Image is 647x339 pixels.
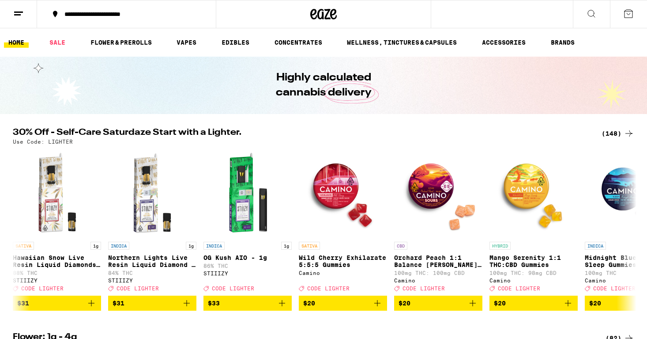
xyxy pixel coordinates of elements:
[489,149,578,296] a: Open page for Mango Serenity 1:1 THC:CBD Gummies from Camino
[13,139,73,145] p: Use Code: LIGHTER
[13,254,101,268] p: Hawaiian Snow Live Resin Liquid Diamonds - 1g
[546,37,579,48] button: BRANDS
[13,296,101,311] button: Add to bag
[13,242,34,250] p: SATIVA
[394,278,482,283] div: Camino
[203,263,292,269] p: 86% THC
[270,37,327,48] a: CONCENTRATES
[498,286,540,291] span: CODE LIGHTER
[86,37,156,48] a: FLOWER & PREROLLS
[13,149,101,237] img: STIIIZY - Hawaiian Snow Live Resin Liquid Diamonds - 1g
[299,270,387,276] div: Camino
[489,149,578,237] img: Camino - Mango Serenity 1:1 THC:CBD Gummies
[399,300,410,307] span: $20
[108,242,129,250] p: INDICA
[394,254,482,268] p: Orchard Peach 1:1 Balance [PERSON_NAME] Gummies
[303,300,315,307] span: $20
[593,286,636,291] span: CODE LIGHTER
[299,149,387,296] a: Open page for Wild Cherry Exhilarate 5:5:5 Gummies from Camino
[212,286,254,291] span: CODE LIGHTER
[186,242,196,250] p: 1g
[108,149,196,237] img: STIIIZY - Northern Lights Live Resin Liquid Diamond - 1g
[90,242,101,250] p: 1g
[203,149,292,296] a: Open page for OG Kush AIO - 1g from STIIIZY
[299,296,387,311] button: Add to bag
[299,254,387,268] p: Wild Cherry Exhilarate 5:5:5 Gummies
[208,300,220,307] span: $33
[203,254,292,261] p: OG Kush AIO - 1g
[489,270,578,276] p: 100mg THC: 98mg CBD
[203,149,292,237] img: STIIIZY - OG Kush AIO - 1g
[203,242,225,250] p: INDICA
[108,270,196,276] p: 84% THC
[489,278,578,283] div: Camino
[13,149,101,296] a: Open page for Hawaiian Snow Live Resin Liquid Diamonds - 1g from STIIIZY
[251,70,396,100] h1: Highly calculated cannabis delivery
[394,296,482,311] button: Add to bag
[494,300,506,307] span: $20
[602,128,634,139] a: (148)
[281,242,292,250] p: 1g
[394,149,482,296] a: Open page for Orchard Peach 1:1 Balance Sours Gummies from Camino
[17,300,29,307] span: $31
[342,37,461,48] a: WELLNESS, TINCTURES & CAPSULES
[108,296,196,311] button: Add to bag
[113,300,124,307] span: $31
[108,254,196,268] p: Northern Lights Live Resin Liquid Diamond - 1g
[589,300,601,307] span: $20
[203,296,292,311] button: Add to bag
[203,270,292,276] div: STIIIZY
[13,270,101,276] p: 88% THC
[13,128,591,139] h2: 30% Off - Self-Care Saturdaze Start with a Lighter.
[21,286,64,291] span: CODE LIGHTER
[117,286,159,291] span: CODE LIGHTER
[307,286,350,291] span: CODE LIGHTER
[172,37,201,48] a: VAPES
[478,37,530,48] a: ACCESSORIES
[585,242,606,250] p: INDICA
[394,149,482,237] img: Camino - Orchard Peach 1:1 Balance Sours Gummies
[299,149,387,237] img: Camino - Wild Cherry Exhilarate 5:5:5 Gummies
[217,37,254,48] a: EDIBLES
[108,149,196,296] a: Open page for Northern Lights Live Resin Liquid Diamond - 1g from STIIIZY
[45,37,70,48] a: SALE
[394,242,407,250] p: CBD
[402,286,445,291] span: CODE LIGHTER
[489,296,578,311] button: Add to bag
[489,242,511,250] p: HYBRID
[299,242,320,250] p: SATIVA
[108,278,196,283] div: STIIIZY
[4,37,29,48] a: HOME
[13,278,101,283] div: STIIIZY
[489,254,578,268] p: Mango Serenity 1:1 THC:CBD Gummies
[394,270,482,276] p: 100mg THC: 100mg CBD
